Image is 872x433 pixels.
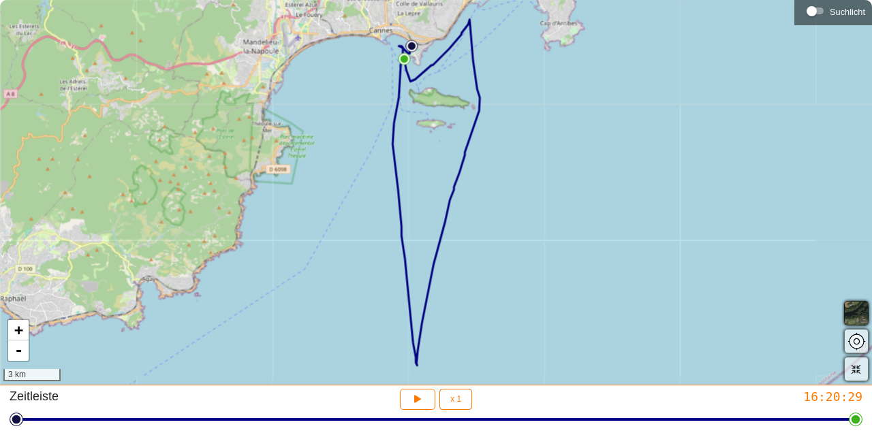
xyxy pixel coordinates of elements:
div: Suchlicht [801,1,865,21]
img: PathEnd.svg [398,53,410,65]
img: PathStart.svg [405,40,418,52]
a: Zoom out [8,340,29,361]
a: Zoom in [8,320,29,340]
span: x 1 [450,395,461,403]
div: Zeitleiste [10,389,291,410]
div: Suchlicht [830,7,865,17]
div: 3 km [3,369,61,381]
div: 16:20:29 [581,389,862,404]
button: x 1 [439,389,472,410]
